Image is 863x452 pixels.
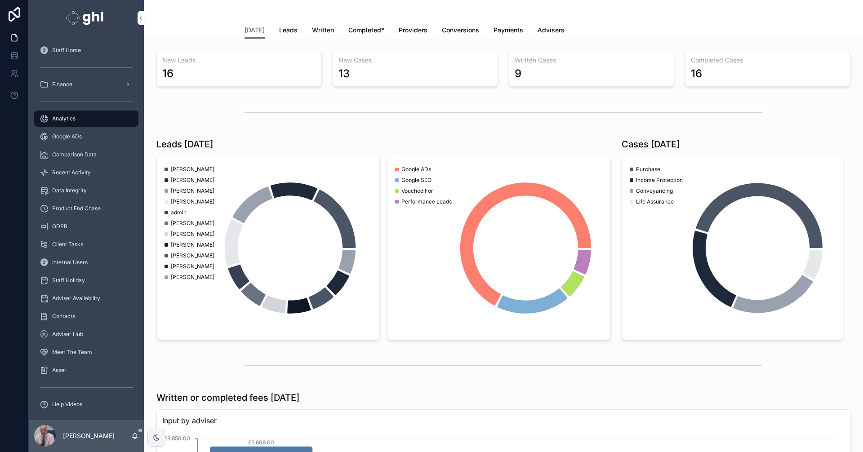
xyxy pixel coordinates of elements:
[52,169,91,176] span: Recent Activity
[171,252,214,259] span: [PERSON_NAME]
[63,431,115,440] p: [PERSON_NAME]
[52,401,82,408] span: Help Videos
[34,236,138,253] a: Client Tasks
[34,362,138,378] a: Asset
[401,198,452,205] span: Performance Leads
[494,26,523,35] span: Payments
[52,367,66,374] span: Asset
[279,22,298,40] a: Leads
[627,162,837,334] div: chart
[538,22,565,40] a: Advisers
[171,177,214,184] span: [PERSON_NAME]
[399,22,427,40] a: Providers
[171,263,214,270] span: [PERSON_NAME]
[34,42,138,58] a: Staff Home
[245,26,265,35] span: [DATE]
[401,166,431,173] span: Google ADs
[34,254,138,270] a: Internal Users
[52,133,82,140] span: Google ADs
[52,241,83,248] span: Client Tasks
[515,56,668,65] h3: Written Cases
[442,22,479,40] a: Conversions
[171,220,214,227] span: [PERSON_NAME]
[52,331,83,338] span: Adviser Hub
[442,26,479,35] span: Conversions
[34,308,138,324] a: Contacts
[52,81,72,88] span: Finance
[338,56,492,65] h3: New Cases
[636,166,660,173] span: Purchase
[248,439,274,446] tspan: £3,608.00
[171,209,187,216] span: admin
[34,129,138,145] a: Google ADs
[34,200,138,217] a: Product End Chase
[636,198,674,205] span: Life Assurance
[52,277,85,284] span: Staff Holiday
[34,272,138,288] a: Staff Holiday
[162,415,845,426] span: Input by adviser
[34,76,138,93] a: Finance
[401,177,431,184] span: Google SEO
[245,22,265,39] a: [DATE]
[52,205,101,212] span: Product End Chase
[622,138,680,151] h1: Cases [DATE]
[279,26,298,35] span: Leads
[34,218,138,235] a: GDPR
[636,187,673,195] span: Conveyancing
[164,435,190,442] tspan: £3,850.00
[29,36,144,420] div: scrollable content
[691,66,702,81] div: 16
[52,313,75,320] span: Contacts
[162,66,173,81] div: 16
[52,349,92,356] span: Meet The Team
[52,187,87,194] span: Data Integrity
[691,56,845,65] h3: Completed Cases
[399,26,427,35] span: Providers
[34,290,138,306] a: Adviser Availability
[312,22,334,40] a: Written
[52,151,97,158] span: Comparison Data
[34,182,138,199] a: Data Integrity
[66,11,106,25] img: App logo
[312,26,334,35] span: Written
[636,177,683,184] span: Income Protection
[538,26,565,35] span: Advisers
[34,111,138,127] a: Analytics
[52,259,88,266] span: Internal Users
[171,198,214,205] span: [PERSON_NAME]
[34,164,138,181] a: Recent Activity
[494,22,523,40] a: Payments
[348,22,384,40] a: Completed*
[171,241,214,248] span: [PERSON_NAME]
[156,138,213,151] h1: Leads [DATE]
[34,344,138,360] a: Meet The Team
[171,274,214,281] span: [PERSON_NAME]
[34,396,138,412] a: Help Videos
[171,230,214,238] span: [PERSON_NAME]
[52,115,76,122] span: Analytics
[162,162,374,334] div: chart
[171,187,214,195] span: [PERSON_NAME]
[52,295,100,302] span: Adviser Availability
[515,66,521,81] div: 9
[156,391,299,404] h1: Written or completed fees [DATE]
[34,326,138,342] a: Adviser Hub
[162,56,316,65] h3: New Leads
[34,146,138,163] a: Comparison Data
[348,26,384,35] span: Completed*
[52,47,81,54] span: Staff Home
[393,162,605,334] div: chart
[338,66,350,81] div: 13
[171,166,214,173] span: [PERSON_NAME]
[52,223,67,230] span: GDPR
[401,187,433,195] span: Vouched For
